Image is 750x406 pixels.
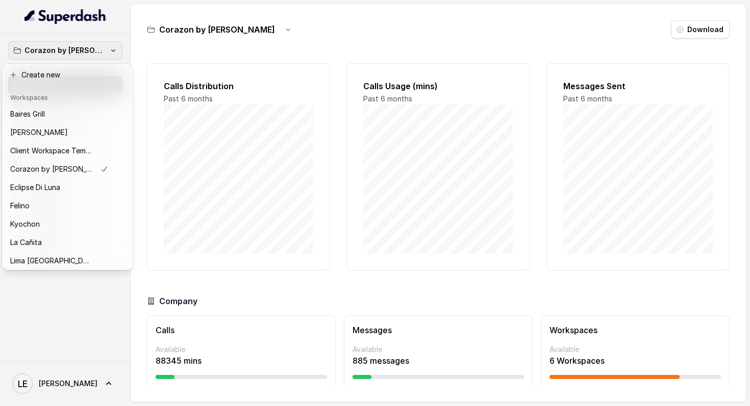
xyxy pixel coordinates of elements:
p: Lima [GEOGRAPHIC_DATA] [10,255,92,267]
header: Workspaces [4,89,131,105]
p: Felino [10,200,30,212]
p: La Cañita [10,236,42,249]
p: Corazon by [PERSON_NAME] [24,44,106,57]
p: Client Workspace Template [10,145,92,157]
button: Create new [4,66,131,84]
p: Baires Grill [10,108,45,120]
p: Corazon by [PERSON_NAME] [10,163,92,175]
p: Kyochon [10,218,40,230]
p: Eclipse Di Luna [10,181,60,194]
button: Corazon by [PERSON_NAME] [8,41,122,60]
div: Corazon by [PERSON_NAME] [2,64,133,270]
p: [PERSON_NAME] [10,126,68,139]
